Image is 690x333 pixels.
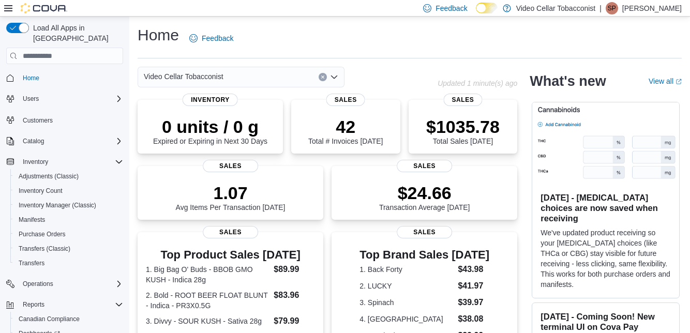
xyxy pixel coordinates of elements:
button: Manifests [10,213,127,227]
div: Transaction Average [DATE] [379,183,470,211]
span: Video Cellar Tobacconist [144,70,223,83]
dt: 3. Divvy - SOUR KUSH - Sativa 28g [146,316,269,326]
dd: $43.98 [458,263,489,276]
span: Adjustments (Classic) [19,172,79,180]
dd: $83.96 [274,289,315,301]
dt: 4. [GEOGRAPHIC_DATA] [359,314,454,324]
a: Inventory Manager (Classic) [14,199,100,211]
span: SP [608,2,616,14]
button: Inventory [19,156,52,168]
dd: $89.99 [274,263,315,276]
img: Cova [21,3,67,13]
span: Purchase Orders [14,228,123,240]
dd: $79.99 [274,315,315,327]
a: Inventory Count [14,185,67,197]
h3: Top Product Sales [DATE] [146,249,315,261]
span: Transfers (Classic) [19,245,70,253]
a: Customers [19,114,57,127]
a: Purchase Orders [14,228,70,240]
span: Customers [19,113,123,126]
span: Feedback [436,3,467,13]
p: [PERSON_NAME] [622,2,682,14]
p: 0 units / 0 g [153,116,267,137]
a: Home [19,72,43,84]
dt: 1. Big Bag O' Buds - BBOB GMO KUSH - Indica 28g [146,264,269,285]
span: Transfers [19,259,44,267]
span: Inventory [23,158,48,166]
span: Canadian Compliance [14,313,123,325]
button: Catalog [19,135,48,147]
button: Inventory Count [10,184,127,198]
dd: $41.97 [458,280,489,292]
button: Operations [2,277,127,291]
span: Sales [397,226,453,238]
a: Canadian Compliance [14,313,84,325]
button: Operations [19,278,57,290]
span: Home [19,71,123,84]
button: Users [19,93,43,105]
a: Transfers [14,257,49,269]
button: Customers [2,112,127,127]
button: Clear input [319,73,327,81]
span: Manifests [19,216,45,224]
p: $24.66 [379,183,470,203]
dd: $38.08 [458,313,489,325]
span: Users [23,95,39,103]
div: Total # Invoices [DATE] [308,116,383,145]
span: Feedback [202,33,233,43]
dt: 1. Back Forty [359,264,454,275]
p: We've updated product receiving so your [MEDICAL_DATA] choices (like THCa or CBG) stay visible fo... [541,228,671,290]
span: Inventory Count [14,185,123,197]
dt: 2. LUCKY [359,281,454,291]
span: Inventory [183,94,238,106]
button: Home [2,70,127,85]
span: Sales [203,160,259,172]
button: Transfers [10,256,127,270]
span: Load All Apps in [GEOGRAPHIC_DATA] [29,23,123,43]
span: Inventory Manager (Classic) [14,199,123,211]
div: Expired or Expiring in Next 30 Days [153,116,267,145]
svg: External link [676,79,682,85]
span: Catalog [23,137,44,145]
button: Canadian Compliance [10,312,127,326]
p: Video Cellar Tobacconist [516,2,596,14]
dt: 2. Bold - ROOT BEER FLOAT BLUNT - Indica - PR3X0.5G [146,290,269,311]
span: Customers [23,116,53,125]
dd: $39.97 [458,296,489,309]
button: Users [2,92,127,106]
a: Adjustments (Classic) [14,170,83,183]
span: Transfers [14,257,123,269]
span: Sales [326,94,365,106]
button: Catalog [2,134,127,148]
button: Open list of options [330,73,338,81]
a: Feedback [185,28,237,49]
p: 42 [308,116,383,137]
h1: Home [138,25,179,46]
span: Inventory Count [19,187,63,195]
span: Adjustments (Classic) [14,170,123,183]
p: Updated 1 minute(s) ago [438,79,517,87]
button: Inventory [2,155,127,169]
p: $1035.78 [426,116,500,137]
button: Inventory Manager (Classic) [10,198,127,213]
button: Reports [2,297,127,312]
span: Inventory Manager (Classic) [19,201,96,209]
h2: What's new [530,73,606,89]
div: Avg Items Per Transaction [DATE] [176,183,286,211]
span: Canadian Compliance [19,315,80,323]
span: Reports [19,298,123,311]
h3: [DATE] - [MEDICAL_DATA] choices are now saved when receiving [541,192,671,223]
button: Reports [19,298,49,311]
span: Purchase Orders [19,230,66,238]
a: Transfers (Classic) [14,243,74,255]
button: Transfers (Classic) [10,241,127,256]
p: 1.07 [176,183,286,203]
span: Manifests [14,214,123,226]
span: Users [19,93,123,105]
span: Sales [443,94,482,106]
span: Operations [23,280,53,288]
span: Dark Mode [476,13,476,14]
input: Dark Mode [476,3,498,13]
h3: Top Brand Sales [DATE] [359,249,489,261]
span: Home [23,74,39,82]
